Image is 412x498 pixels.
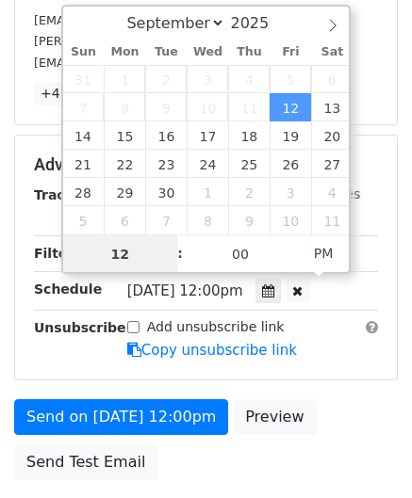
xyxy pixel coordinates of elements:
a: Send on [DATE] 12:00pm [14,399,228,435]
label: Add unsubscribe link [147,317,285,337]
span: September 30, 2025 [145,178,187,206]
a: Send Test Email [14,444,157,480]
strong: Tracking [34,187,97,202]
span: September 10, 2025 [187,93,228,121]
span: September 8, 2025 [104,93,145,121]
input: Minute [183,235,298,273]
span: August 31, 2025 [63,65,105,93]
span: September 20, 2025 [311,121,353,150]
input: Hour [63,235,178,273]
span: September 23, 2025 [145,150,187,178]
span: October 11, 2025 [311,206,353,234]
span: October 2, 2025 [228,178,270,206]
span: September 27, 2025 [311,150,353,178]
span: September 9, 2025 [145,93,187,121]
span: September 25, 2025 [228,150,270,178]
span: October 9, 2025 [228,206,270,234]
strong: Unsubscribe [34,320,126,335]
span: September 16, 2025 [145,121,187,150]
h5: Advanced [34,154,378,175]
span: [DATE] 12:00pm [127,282,243,299]
small: [EMAIL_ADDRESS][DOMAIN_NAME] [34,56,244,70]
span: September 1, 2025 [104,65,145,93]
span: September 5, 2025 [270,65,311,93]
span: September 12, 2025 [270,93,311,121]
span: October 10, 2025 [270,206,311,234]
span: October 8, 2025 [187,206,228,234]
span: September 26, 2025 [270,150,311,178]
span: October 5, 2025 [63,206,105,234]
span: October 1, 2025 [187,178,228,206]
small: [EMAIL_ADDRESS][DOMAIN_NAME] [34,13,244,27]
span: Sun [63,46,105,58]
span: Fri [270,46,311,58]
span: Tue [145,46,187,58]
span: September 6, 2025 [311,65,353,93]
span: September 14, 2025 [63,121,105,150]
span: September 28, 2025 [63,178,105,206]
span: October 4, 2025 [311,178,353,206]
span: September 15, 2025 [104,121,145,150]
span: September 24, 2025 [187,150,228,178]
span: Click to toggle [298,234,350,272]
span: October 3, 2025 [270,178,311,206]
input: Year [225,14,293,32]
span: September 21, 2025 [63,150,105,178]
iframe: Chat Widget [318,408,412,498]
a: Copy unsubscribe link [127,342,297,359]
a: Preview [233,399,316,435]
a: +47 more [34,82,113,105]
span: September 3, 2025 [187,65,228,93]
span: Sat [311,46,353,58]
span: September 4, 2025 [228,65,270,93]
span: : [177,234,183,272]
span: Wed [187,46,228,58]
span: September 17, 2025 [187,121,228,150]
span: Mon [104,46,145,58]
span: September 7, 2025 [63,93,105,121]
span: September 13, 2025 [311,93,353,121]
span: September 11, 2025 [228,93,270,121]
strong: Filters [34,246,82,261]
span: September 19, 2025 [270,121,311,150]
strong: Schedule [34,281,102,297]
span: Thu [228,46,270,58]
span: September 22, 2025 [104,150,145,178]
span: September 2, 2025 [145,65,187,93]
span: October 7, 2025 [145,206,187,234]
span: September 29, 2025 [104,178,145,206]
span: October 6, 2025 [104,206,145,234]
span: September 18, 2025 [228,121,270,150]
small: [PERSON_NAME][EMAIL_ADDRESS][DOMAIN_NAME] [34,34,344,48]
